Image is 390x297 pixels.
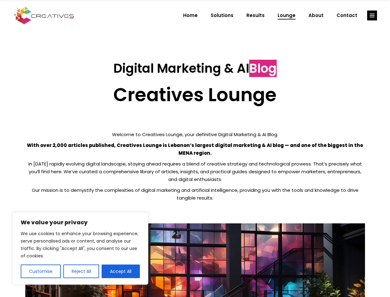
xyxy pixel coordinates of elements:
[211,7,233,24] span: Solutions
[278,7,296,24] span: Lounge
[330,7,364,24] a: Contact
[63,265,99,278] button: Reject All
[25,131,365,138] p: Welcome to Creatives Lounge, your definitive Digital Marketing & AI Blog.
[337,7,357,24] span: Contact
[27,142,363,156] strong: With over 2,000 articles published, Creatives Lounge is Lebanon’s largest digital marketing & AI ...
[25,84,365,106] h2: Creatives Lounge
[13,6,75,25] img: Creatives
[21,219,140,226] p: We value your privacy
[177,7,204,24] a: Home
[246,7,265,24] span: Results
[302,7,330,24] a: About
[21,265,61,278] button: Customise
[240,7,271,24] a: Results
[308,7,324,24] span: About
[183,7,198,24] span: Home
[367,11,377,20] a: link
[21,230,140,260] p: We use cookies to enhance your browsing experience, serve personalised ads or content, and analys...
[12,212,148,285] div: We value your privacy
[249,60,277,77] span: Blog
[271,7,302,24] a: Lounge
[25,186,365,202] p: Our mission is to demystify the complexities of digital marketing and artificial intelligence, pr...
[102,265,140,278] button: Accept All
[25,160,365,183] p: In [DATE] rapidly evolving digital landscape, staying ahead requires a blend of creative strategy...
[204,7,240,24] a: Solutions
[25,61,365,76] h3: Digital Marketing & AI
